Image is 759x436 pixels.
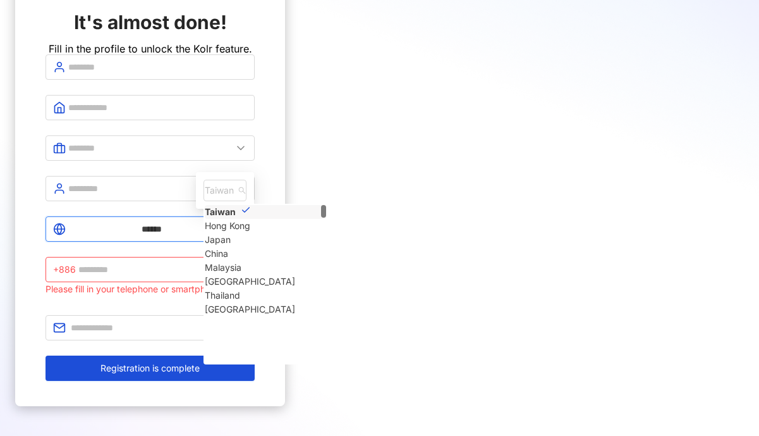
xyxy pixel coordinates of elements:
div: [GEOGRAPHIC_DATA] [205,275,295,289]
span: Registration is complete [100,363,200,373]
div: [GEOGRAPHIC_DATA] [205,302,295,316]
div: Malaysia [205,261,326,275]
div: Malaysia [205,261,241,275]
div: Thailand [205,289,240,302]
div: Hong Kong [205,219,250,233]
div: Thailand [205,289,326,302]
span: Taiwan [205,180,245,201]
div: Japan [205,233,326,247]
div: China [205,247,228,261]
div: Vietnam [205,302,326,316]
div: Please fill in your telephone or smartphone number [46,282,255,310]
span: Fill in the profile to unlock the Kolr feature. [49,42,252,55]
span: +886 [53,263,76,277]
span: It's almost done! [74,11,227,34]
div: Taiwan [205,205,326,219]
div: Taiwan [205,205,236,219]
div: China [205,247,326,261]
div: Hong Kong [205,219,326,233]
div: Singapore [205,275,326,289]
div: Japan [205,233,231,247]
button: Registration is complete [46,356,255,381]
